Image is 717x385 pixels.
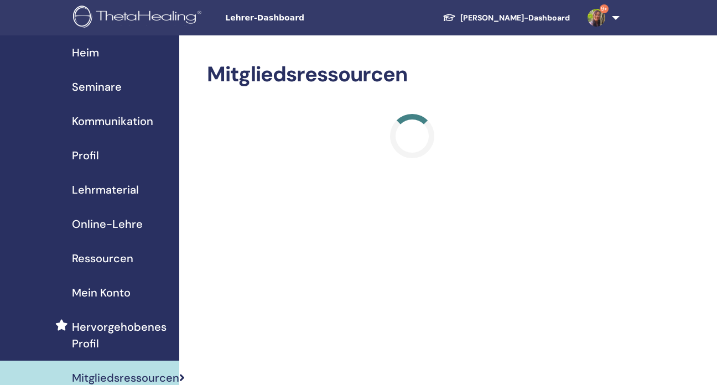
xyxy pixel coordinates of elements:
span: 9+ [600,4,609,13]
span: Seminare [72,79,122,95]
span: Online-Lehre [72,216,143,232]
img: default.jpg [588,9,605,27]
span: Lehrmaterial [72,181,139,198]
span: Lehrer-Dashboard [225,12,391,24]
span: Mein Konto [72,284,131,301]
span: Profil [72,147,99,164]
span: Hervorgehobenes Profil [72,319,170,352]
h2: Mitgliedsressourcen [207,62,617,87]
span: Kommunikation [72,113,153,129]
a: [PERSON_NAME]-Dashboard [434,8,579,28]
img: graduation-cap-white.svg [443,13,456,22]
img: logo.png [73,6,205,30]
span: Heim [72,44,99,61]
span: Ressourcen [72,250,133,267]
